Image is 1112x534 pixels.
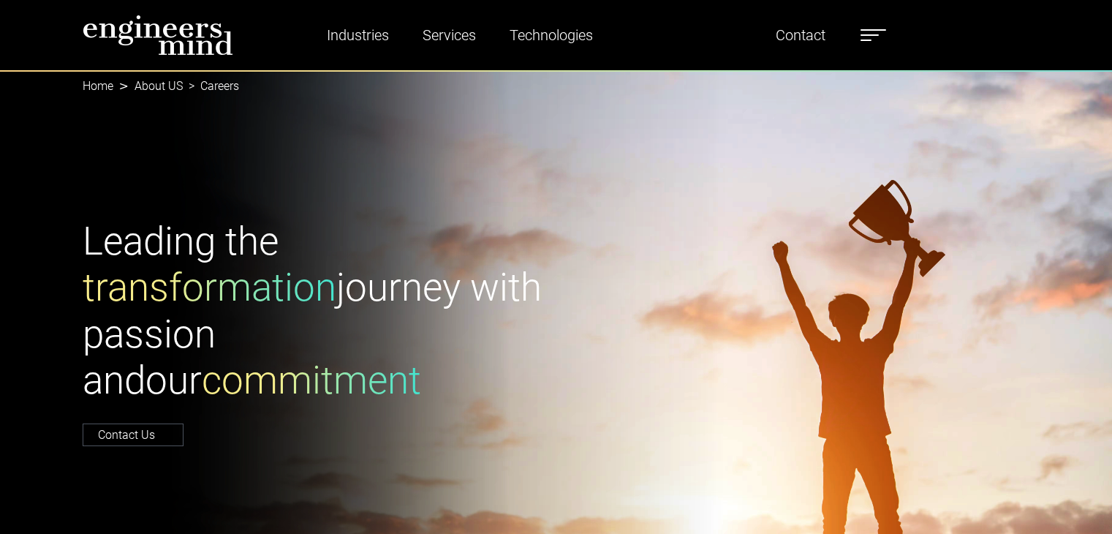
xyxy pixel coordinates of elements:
[770,18,831,52] a: Contact
[321,18,395,52] a: Industries
[504,18,599,52] a: Technologies
[417,18,482,52] a: Services
[83,219,548,405] h1: Leading the journey with passion and our
[202,358,421,403] span: commitment
[183,78,239,95] li: Careers
[83,424,184,446] a: Contact Us
[135,79,183,93] a: About US
[83,15,233,56] img: logo
[83,70,1030,102] nav: breadcrumb
[83,79,113,93] a: Home
[83,265,336,310] span: transformation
